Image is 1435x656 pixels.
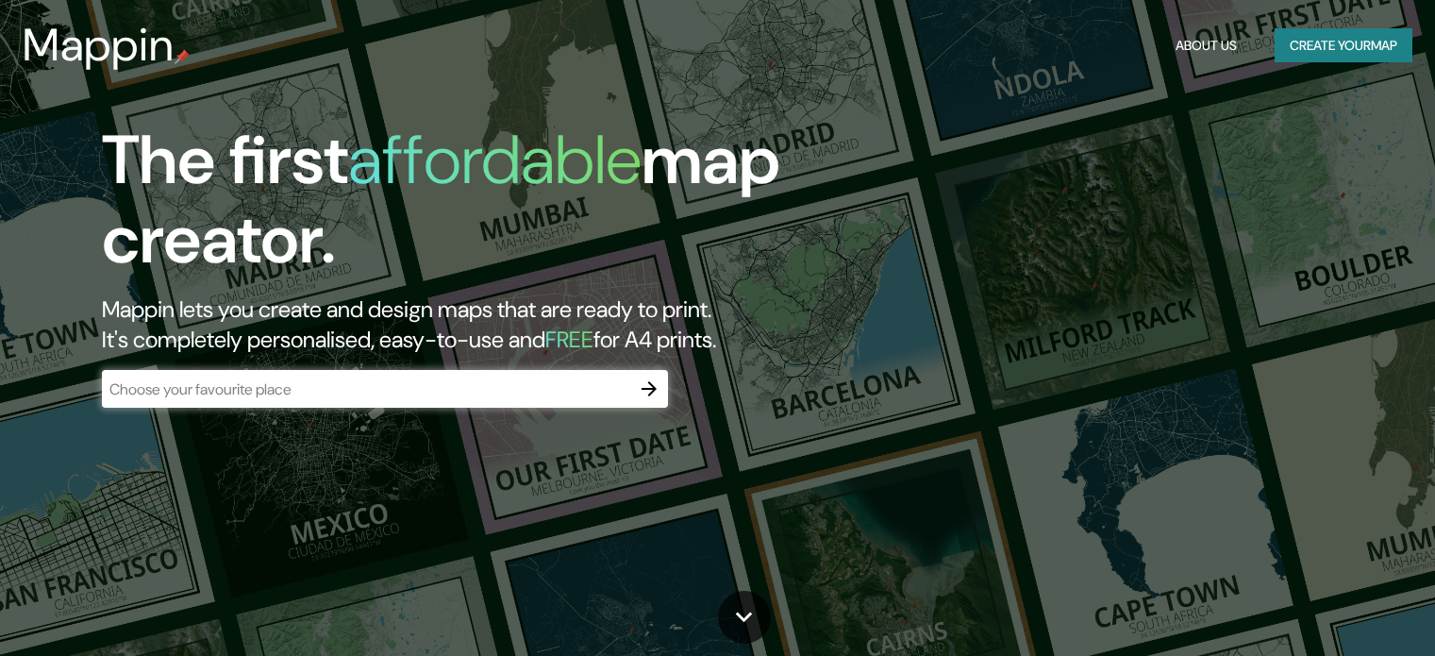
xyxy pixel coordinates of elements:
h2: Mappin lets you create and design maps that are ready to print. It's completely personalised, eas... [102,294,820,355]
h5: FREE [545,325,593,354]
button: About Us [1168,28,1244,63]
img: mappin-pin [175,49,190,64]
h3: Mappin [23,19,175,72]
button: Create yourmap [1275,28,1412,63]
h1: affordable [348,116,642,204]
input: Choose your favourite place [102,378,630,400]
h1: The first map creator. [102,121,820,294]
